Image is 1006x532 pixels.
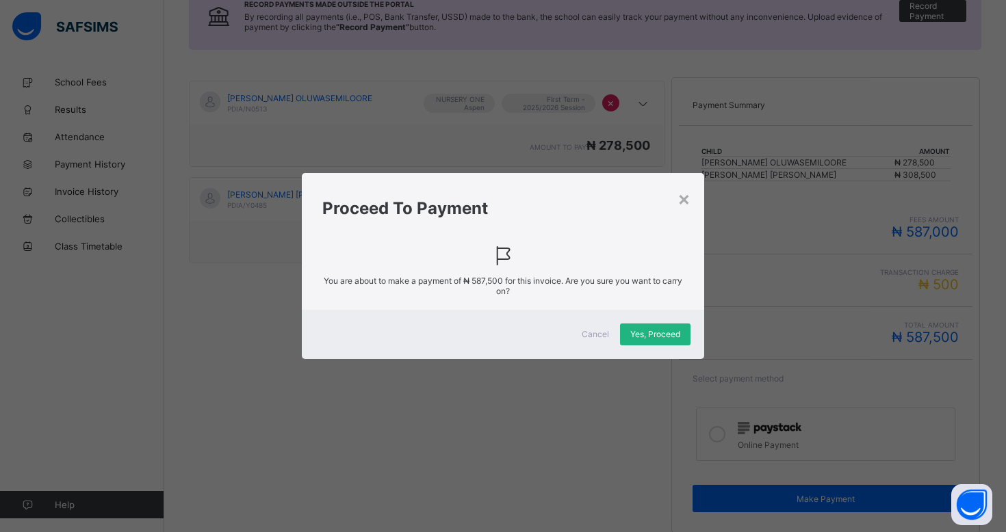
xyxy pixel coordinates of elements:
span: Yes, Proceed [630,329,680,339]
span: ₦ 587,500 [463,276,503,286]
h1: Proceed To Payment [322,198,684,218]
span: You are about to make a payment of for this invoice. Are you sure you want to carry on? [322,276,684,296]
button: Open asap [951,484,992,525]
span: Cancel [582,329,609,339]
div: × [678,187,691,210]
